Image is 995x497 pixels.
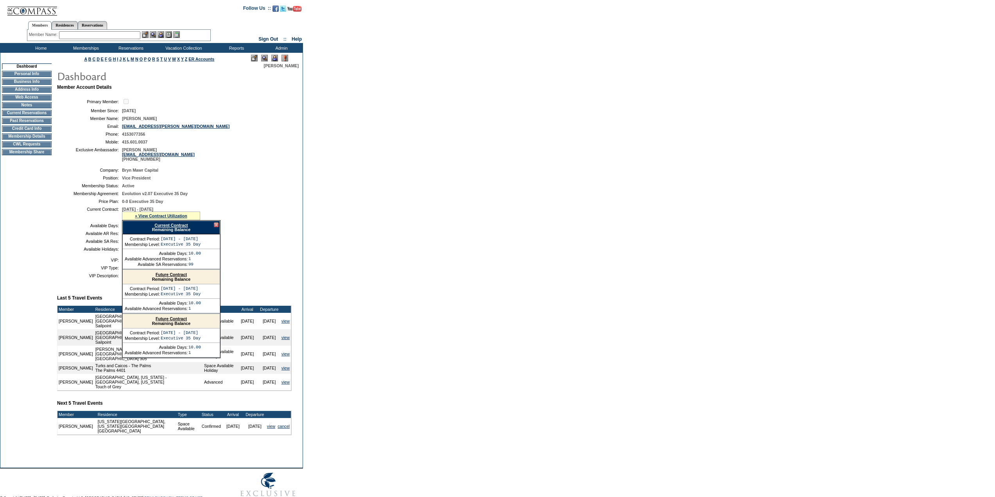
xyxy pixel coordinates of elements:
[123,314,220,328] div: Remaining Balance
[222,418,244,434] td: [DATE]
[60,132,119,136] td: Phone:
[125,251,188,256] td: Available Days:
[156,57,159,61] a: S
[2,71,52,77] td: Personal Info
[125,242,160,247] td: Membership Level:
[60,176,119,180] td: Position:
[60,258,119,262] td: VIP:
[122,221,220,234] div: Remaining Balance
[117,57,118,61] a: I
[60,223,119,228] td: Available Days:
[57,374,94,390] td: [PERSON_NAME]
[94,329,203,346] td: [GEOGRAPHIC_DATA], [US_STATE] - [GEOGRAPHIC_DATA], [US_STATE] Sailpoint
[60,124,119,129] td: Email:
[172,57,176,61] a: W
[287,8,301,13] a: Subscribe to our YouTube Channel
[267,424,275,429] a: view
[201,411,222,418] td: Status
[97,411,177,418] td: Residence
[135,57,138,61] a: N
[244,411,266,418] td: Departure
[161,242,201,247] td: Executive 35 Day
[131,57,134,61] a: M
[122,147,195,161] span: [PERSON_NAME] [PHONE_NUMBER]
[251,55,258,61] img: Edit Mode
[125,330,160,335] td: Contract Period:
[258,374,280,390] td: [DATE]
[2,63,52,69] td: Dashboard
[125,336,160,341] td: Membership Level:
[237,362,258,374] td: [DATE]
[261,55,268,61] img: View Mode
[94,362,203,374] td: Turks and Caicos - The Palms The Palms 4401
[108,43,152,53] td: Reservations
[60,199,119,204] td: Price Plan:
[2,94,52,100] td: Web Access
[94,374,203,390] td: [GEOGRAPHIC_DATA], [US_STATE] - [GEOGRAPHIC_DATA], [US_STATE] Touch of Grey
[57,329,94,346] td: [PERSON_NAME]
[237,346,258,362] td: [DATE]
[122,207,153,212] span: [DATE] - [DATE]
[258,313,280,329] td: [DATE]
[237,313,258,329] td: [DATE]
[177,418,201,434] td: Space Available
[122,132,145,136] span: 4153077356
[281,352,290,356] a: view
[144,57,147,61] a: P
[94,313,203,329] td: [GEOGRAPHIC_DATA], [US_STATE] - [GEOGRAPHIC_DATA], [US_STATE] Sailpoint
[243,5,271,14] td: Follow Us ::
[271,55,278,61] img: Impersonate
[2,118,52,124] td: Past Reservations
[142,31,149,38] img: b_edit.gif
[57,400,103,406] b: Next 5 Travel Events
[60,147,119,161] td: Exclusive Ambassador:
[122,140,147,144] span: 415.601.0037
[97,57,100,61] a: D
[57,362,94,374] td: [PERSON_NAME]
[281,335,290,340] a: view
[280,8,286,13] a: Follow us on Twitter
[127,57,129,61] a: L
[161,292,201,296] td: Executive 35 Day
[201,418,222,434] td: Confirmed
[122,191,188,196] span: Evolution v2.07 Executive 35 Day
[222,411,244,418] td: Arrival
[122,124,229,129] a: [EMAIL_ADDRESS][PERSON_NAME][DOMAIN_NAME]
[60,191,119,196] td: Membership Agreement:
[264,63,299,68] span: [PERSON_NAME]
[60,207,119,220] td: Current Contract:
[188,306,201,311] td: 1
[105,57,108,61] a: F
[125,286,160,291] td: Contract Period:
[281,319,290,323] a: view
[84,57,87,61] a: A
[88,57,91,61] a: B
[122,152,195,157] a: [EMAIL_ADDRESS][DOMAIN_NAME]
[173,31,180,38] img: b_calculator.gif
[94,346,203,362] td: [PERSON_NAME], B.V.I. - [GEOGRAPHIC_DATA] [GEOGRAPHIC_DATA][PERSON_NAME] [GEOGRAPHIC_DATA] 305
[281,366,290,370] a: view
[2,102,52,108] td: Notes
[57,68,213,84] img: pgTtlDashboard.gif
[2,86,52,93] td: Address Info
[2,149,52,155] td: Membership Share
[108,57,111,61] a: G
[122,116,157,121] span: [PERSON_NAME]
[28,21,52,30] a: Members
[258,43,303,53] td: Admin
[101,57,104,61] a: E
[237,306,258,313] td: Arrival
[280,5,286,12] img: Follow us on Twitter
[273,8,279,13] a: Become our fan on Facebook
[165,31,172,38] img: Reservations
[152,43,213,53] td: Vacation Collection
[185,57,188,61] a: Z
[287,6,301,12] img: Subscribe to our YouTube Channel
[125,345,188,350] td: Available Days:
[29,31,59,38] div: Member Name:
[161,330,201,335] td: [DATE] - [DATE]
[164,57,167,61] a: U
[161,286,201,291] td: [DATE] - [DATE]
[122,108,136,113] span: [DATE]
[148,57,151,61] a: Q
